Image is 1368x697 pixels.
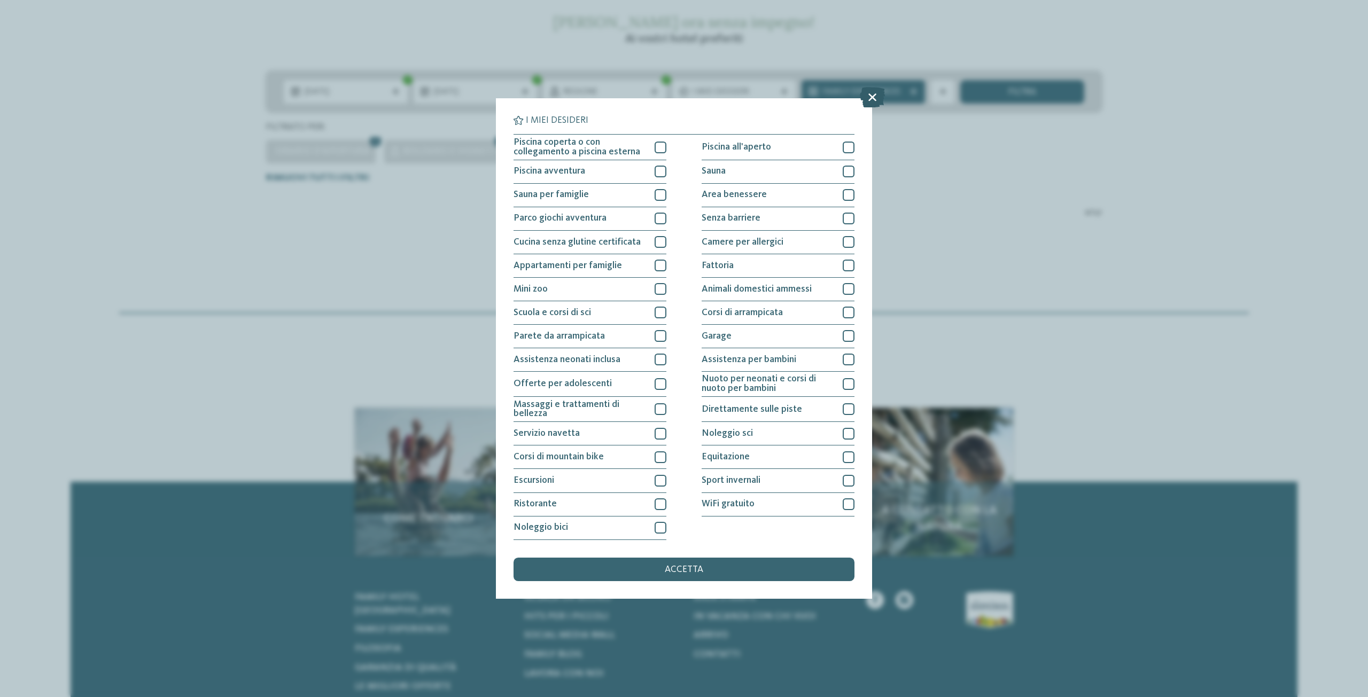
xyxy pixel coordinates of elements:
span: Sauna per famiglie [514,190,589,200]
span: Massaggi e trattamenti di bellezza [514,400,646,419]
span: Servizio navetta [514,429,580,438]
span: WiFi gratuito [702,499,755,509]
span: Area benessere [702,190,767,200]
span: Corsi di arrampicata [702,308,783,318]
span: Offerte per adolescenti [514,379,612,389]
span: Piscina all'aperto [702,143,771,152]
span: Piscina coperta o con collegamento a piscina esterna [514,138,646,156]
span: Sport invernali [702,476,760,485]
span: Appartamenti per famiglie [514,261,622,271]
span: Scuola e corsi di sci [514,308,591,318]
span: Garage [702,332,732,341]
span: Camere per allergici [702,238,783,247]
span: Assistenza neonati inclusa [514,355,620,365]
span: Noleggio bici [514,523,568,532]
span: Equitazione [702,452,750,462]
span: Parco giochi avventura [514,214,607,223]
span: Senza barriere [702,214,760,223]
span: Direttamente sulle piste [702,405,802,414]
span: Cucina senza glutine certificata [514,238,641,247]
span: Assistenza per bambini [702,355,796,365]
span: Piscina avventura [514,167,585,176]
span: Animali domestici ammessi [702,285,812,294]
span: Noleggio sci [702,429,753,438]
span: Fattoria [702,261,734,271]
span: Ristorante [514,499,557,509]
span: Mini zoo [514,285,548,294]
span: Parete da arrampicata [514,332,605,341]
span: Nuoto per neonati e corsi di nuoto per bambini [702,374,834,393]
span: I miei desideri [526,116,588,126]
span: Corsi di mountain bike [514,452,604,462]
span: accetta [665,565,703,575]
span: Escursioni [514,476,554,485]
span: Sauna [702,167,726,176]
